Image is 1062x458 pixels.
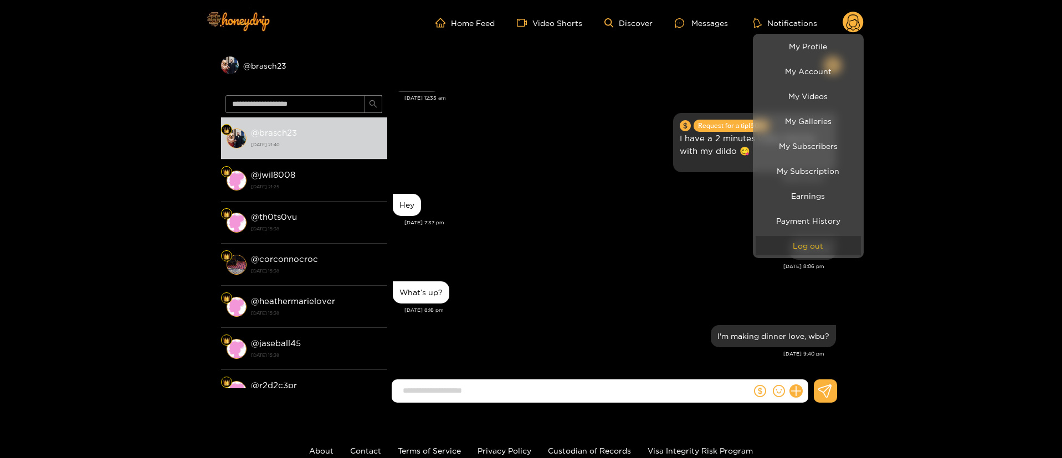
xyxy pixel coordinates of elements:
a: My Account [756,61,861,81]
a: Payment History [756,211,861,230]
button: Log out [756,236,861,255]
a: My Videos [756,86,861,106]
a: Earnings [756,186,861,205]
a: My Galleries [756,111,861,131]
a: My Profile [756,37,861,56]
a: My Subscribers [756,136,861,156]
a: My Subscription [756,161,861,181]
